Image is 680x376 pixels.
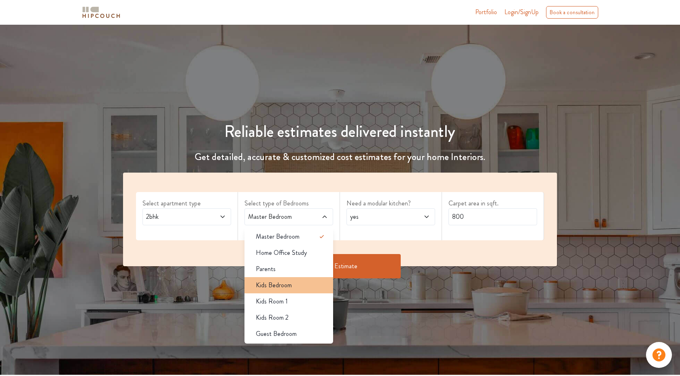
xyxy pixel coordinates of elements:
span: logo-horizontal.svg [81,3,121,21]
img: logo-horizontal.svg [81,5,121,19]
span: Login/SignUp [504,7,539,17]
span: Kids Bedroom [256,280,292,290]
span: Master Bedroom [246,212,308,222]
h4: Get detailed, accurate & customized cost estimates for your home Interiors. [118,151,562,163]
span: Home Office Study [256,248,307,258]
span: Master Bedroom [256,232,300,241]
span: yes [348,212,410,222]
span: Guest Bedroom [256,329,297,339]
a: Portfolio [475,7,497,17]
div: select 1 more room(s) [244,225,333,234]
label: Carpet area in sqft. [448,199,537,208]
div: Book a consultation [546,6,598,19]
label: Select apartment type [142,199,231,208]
span: Parents [256,264,276,274]
button: Get Estimate [279,254,401,278]
span: 2bhk [144,212,206,222]
label: Need a modular kitchen? [346,199,435,208]
label: Select type of Bedrooms [244,199,333,208]
input: Enter area sqft [448,208,537,225]
h1: Reliable estimates delivered instantly [118,122,562,141]
span: Kids Room 2 [256,313,289,323]
span: Kids Room 1 [256,297,288,306]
